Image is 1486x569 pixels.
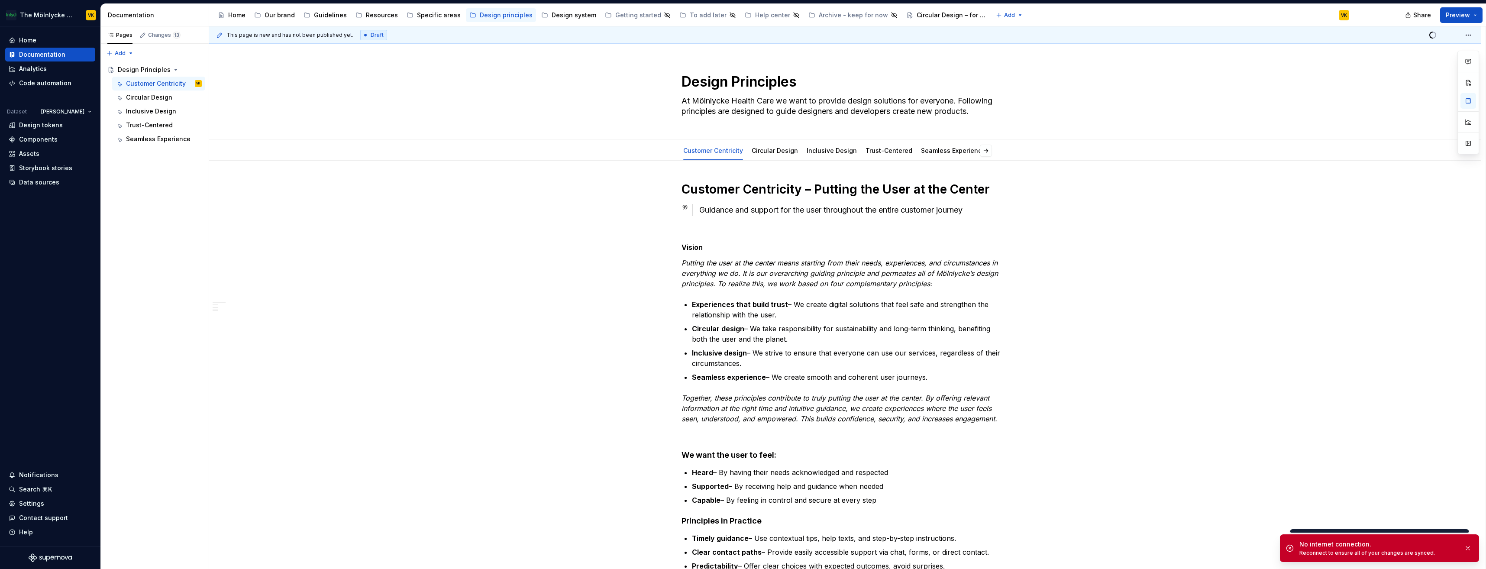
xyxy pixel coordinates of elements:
strong: Heard [692,468,713,477]
div: Design system [552,11,596,19]
div: VK [88,12,94,19]
a: Customer CentricityVK [112,77,205,91]
p: – We strive to ensure that everyone can use our services, regardless of their circumstances. [692,348,1009,369]
a: Design system [538,8,600,22]
p: – By feeling in control and secure at every step [692,495,1009,505]
strong: Inclusive design [692,349,747,357]
span: 13 [173,32,181,39]
img: 91fb9bbd-befe-470e-ae9b-8b56c3f0f44a.png [6,10,16,20]
span: Preview [1446,11,1470,19]
em: Together, these principles contribute to truly putting the user at the center. By offering releva... [682,394,997,423]
a: Guidelines [300,8,350,22]
p: – Provide easily accessible support via chat, forms, or direct contact. [692,547,1009,557]
a: Seamless Experience [112,132,205,146]
a: Circular Design – for People, Planet & Future [903,8,992,22]
div: Inclusive Design [126,107,176,116]
strong: Timely guidance [692,534,749,543]
div: Data sources [19,178,59,187]
strong: Vision [682,243,703,252]
div: Reconnect to ensure all of your changes are synced. [1299,550,1457,556]
textarea: At Mölnlycke Health Care we want to provide design solutions for everyone. Following principles a... [680,94,1007,118]
p: – By having their needs acknowledged and respected [692,467,1009,478]
a: Documentation [5,48,95,61]
div: Changes [148,32,181,39]
a: Analytics [5,62,95,76]
a: Seamless Experience [921,147,985,154]
a: Assets [5,147,95,161]
a: Inclusive Design [112,104,205,118]
a: Components [5,133,95,146]
span: [PERSON_NAME] [41,108,84,115]
div: Inclusive Design [803,141,860,159]
button: [PERSON_NAME] [37,106,95,118]
a: Circular Design [752,147,798,154]
a: Trust-Centered [866,147,912,154]
strong: Seamless experience [692,373,766,381]
a: Data sources [5,175,95,189]
a: Home [5,33,95,47]
button: Contact support [5,511,95,525]
div: Help center [755,11,790,19]
div: Getting started [615,11,661,19]
a: Help center [741,8,803,22]
span: This page is new and has not been published yet. [226,32,353,39]
div: Customer Centricity [680,141,746,159]
a: Our brand [251,8,298,22]
div: Our brand [265,11,295,19]
p: – Use contextual tips, help texts, and step-by-step instructions. [692,533,1009,543]
div: Components [19,135,58,144]
a: Resources [352,8,401,22]
div: VK [196,79,200,88]
div: Notifications [19,471,58,479]
span: Share [1413,11,1431,19]
div: Guidelines [314,11,347,19]
div: Resources [366,11,398,19]
a: Circular Design [112,91,205,104]
div: Settings [19,499,44,508]
div: Assets [19,149,39,158]
div: Pages [107,32,132,39]
div: Trust-Centered [862,141,916,159]
a: Settings [5,497,95,511]
div: Documentation [19,50,65,59]
div: Circular Design [126,93,172,102]
div: Circular Design – for People, Planet & Future [917,11,988,19]
a: Design tokens [5,118,95,132]
span: Add [1004,12,1015,19]
strong: Customer Centricity – Putting the User at the Center [682,182,990,197]
a: Code automation [5,76,95,90]
div: Design tokens [19,121,63,129]
a: Archive - keep for now [805,8,901,22]
div: Customer Centricity [126,79,186,88]
button: Add [104,47,136,59]
a: Home [214,8,249,22]
a: Customer Centricity [683,147,743,154]
strong: Supported [692,482,729,491]
div: Storybook stories [19,164,72,172]
button: Preview [1440,7,1483,23]
p: – We create digital solutions that feel safe and strengthen the relationship with the user. [692,299,1009,320]
svg: Supernova Logo [29,553,72,562]
em: Putting the user at the center means starting from their needs, experiences, and circumstances in... [682,259,1000,288]
strong: Clear contact paths [692,548,762,556]
div: Page tree [214,6,992,24]
button: Notifications [5,468,95,482]
button: Add [993,9,1026,21]
div: Trust-Centered [126,121,173,129]
strong: We want the user to feel: [682,450,776,459]
div: Design principles [480,11,533,19]
div: To add later [690,11,727,19]
strong: Principles in Practice [682,516,762,525]
a: Inclusive Design [807,147,857,154]
a: To add later [676,8,740,22]
div: The Mölnlycke Experience [20,11,75,19]
div: Search ⌘K [19,485,52,494]
div: Seamless Experience [917,141,989,159]
p: – We create smooth and coherent user journeys. [692,372,1009,382]
strong: Capable [692,496,720,504]
button: Search ⌘K [5,482,95,496]
div: Home [19,36,36,45]
span: Add [115,50,126,57]
div: VK [1341,12,1347,19]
